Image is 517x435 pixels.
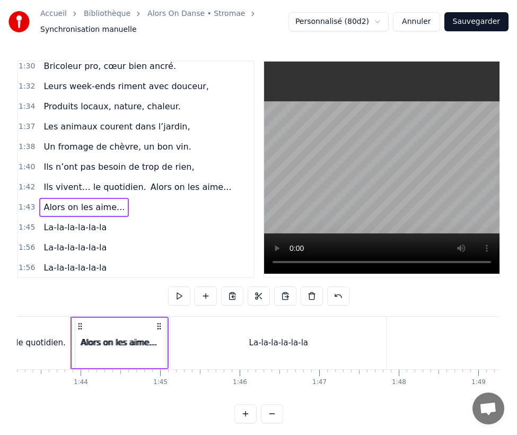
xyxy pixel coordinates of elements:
span: Produits locaux, nature, chaleur. [42,100,181,112]
span: La-la-la-la-la-la [42,241,108,254]
span: 1:40 [19,162,35,172]
span: 1:34 [19,101,35,112]
div: 1:44 [74,378,88,387]
span: 1:32 [19,81,35,92]
span: 1:30 [19,61,35,72]
span: Alors on les aime... [42,201,126,213]
button: Annuler [393,12,440,31]
span: 1:56 [19,263,35,273]
span: Leurs week-ends riment avec douceur, [42,80,209,92]
a: Alors On Danse • Stromae [147,8,245,19]
div: 1:49 [471,378,486,387]
button: Sauvegarder [444,12,509,31]
div: La-la-la-la-la-la [249,337,308,349]
img: youka [8,11,30,32]
span: Synchronisation manuelle [40,24,137,35]
nav: breadcrumb [40,8,288,35]
div: Alors on les aime... [81,337,157,349]
div: 1:45 [153,378,168,387]
span: Bricoleur pro, cœur bien ancré. [42,60,177,72]
div: 1:48 [392,378,406,387]
a: Ouvrir le chat [472,393,504,424]
span: 1:43 [19,202,35,213]
span: Un fromage de chèvre, un bon vin. [42,141,192,153]
div: 1:47 [312,378,327,387]
span: La-la-la-la-la-la [42,221,108,233]
span: Alors on les aime... [150,181,233,193]
span: 1:56 [19,242,35,253]
a: Accueil [40,8,67,19]
span: Ils vivent… le quotidien. [42,181,147,193]
a: Bibliothèque [84,8,130,19]
span: Les animaux courent dans l’jardin, [42,120,191,133]
span: Ils n’ont pas besoin de trop de rien, [42,161,195,173]
span: 1:42 [19,182,35,193]
span: La-la-la-la-la-la [42,262,108,274]
span: 1:45 [19,222,35,233]
span: 1:37 [19,121,35,132]
span: 1:38 [19,142,35,152]
div: 1:46 [233,378,247,387]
